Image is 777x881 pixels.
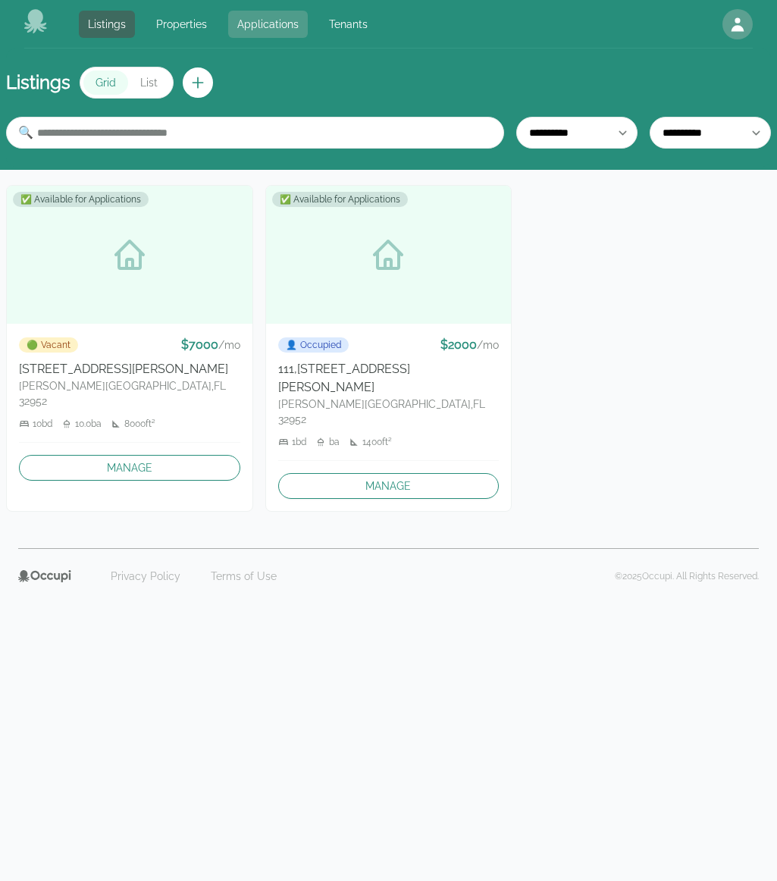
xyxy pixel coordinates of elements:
[33,418,52,430] span: 10 bd
[278,473,500,499] a: Manage
[147,11,216,38] a: Properties
[272,192,408,207] span: ✅ Available for Applications
[278,337,349,353] span: Occupied
[286,339,297,351] span: occupied
[292,436,306,448] span: 1 bd
[79,11,135,38] a: Listings
[477,339,499,351] span: / mo
[183,67,213,98] button: Create new listing
[440,337,477,352] span: $ 2000
[181,337,218,352] span: $ 7000
[19,455,240,481] a: Manage
[228,11,308,38] a: Applications
[19,337,78,353] span: Vacant
[75,418,102,430] span: 10.0 ba
[27,339,38,351] span: vacant
[329,436,340,448] span: ba
[362,436,392,448] span: 1400 ft²
[124,418,155,430] span: 8000 ft²
[615,570,759,582] p: © 2025 Occupi. All Rights Reserved.
[102,564,190,588] a: Privacy Policy
[13,192,149,207] span: ✅ Available for Applications
[218,339,240,351] span: / mo
[19,378,240,409] p: [PERSON_NAME][GEOGRAPHIC_DATA] , FL 32952
[6,71,70,95] h1: Listings
[278,397,500,427] p: [PERSON_NAME][GEOGRAPHIC_DATA] , FL 32952
[320,11,377,38] a: Tenants
[278,360,500,397] h3: 111, [STREET_ADDRESS][PERSON_NAME]
[19,360,240,378] h3: [STREET_ADDRESS][PERSON_NAME]
[202,564,286,588] a: Terms of Use
[128,71,170,95] button: List
[83,71,128,95] button: Grid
